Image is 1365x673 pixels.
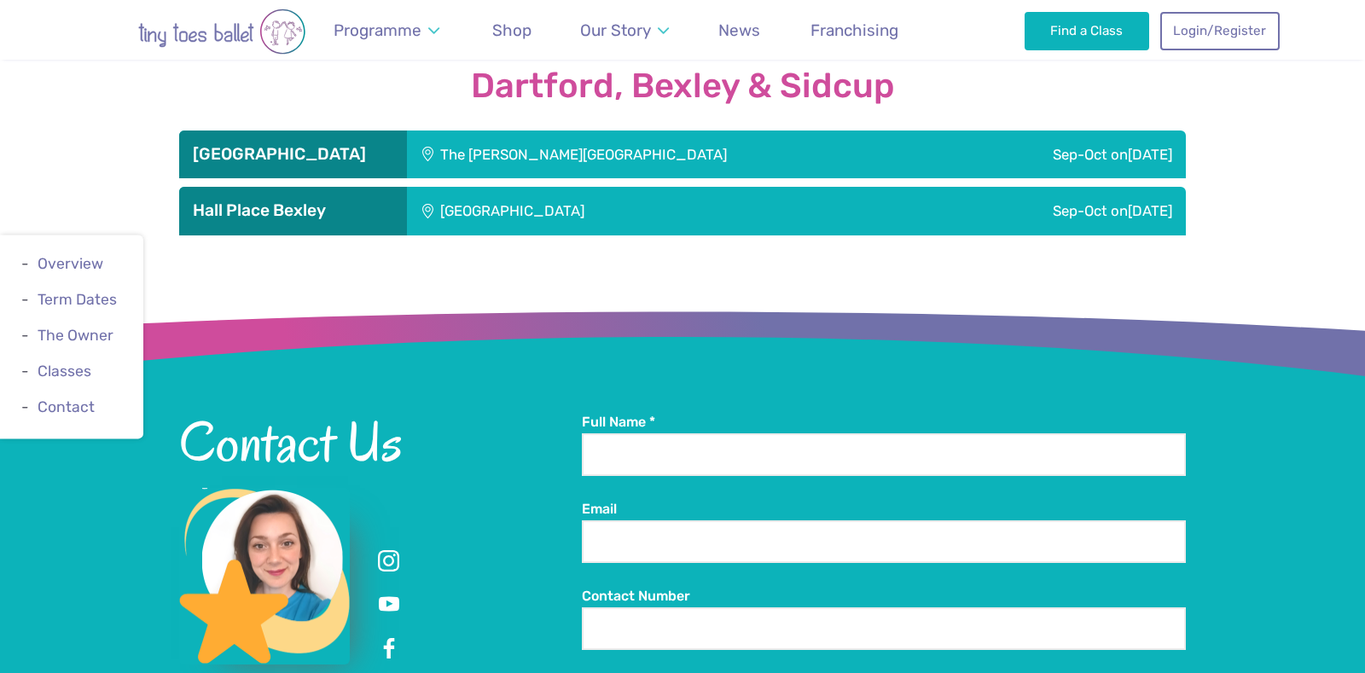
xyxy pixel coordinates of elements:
span: [DATE] [1128,202,1172,219]
span: Our Story [580,20,651,40]
a: Our Story [572,10,677,50]
span: News [718,20,760,40]
strong: Dartford, Bexley & Sidcup [179,67,1186,105]
div: Sep-Oct on [948,131,1186,178]
a: Franchising [802,10,906,50]
a: Programme [325,10,447,50]
a: News [711,10,769,50]
a: Find a Class [1025,12,1150,49]
h3: Hall Place Bexley [193,200,393,221]
label: Full Name * [582,413,1186,432]
a: Facebook [374,634,404,664]
label: Email [582,500,1186,519]
h3: [GEOGRAPHIC_DATA] [193,144,393,165]
a: Contact [38,399,95,416]
span: Franchising [810,20,898,40]
a: Classes [38,363,91,380]
div: Sep-Oct on [847,187,1186,235]
span: Shop [492,20,531,40]
span: Programme [334,20,421,40]
a: Shop [484,10,539,50]
a: Instagram [374,545,404,576]
a: Overview [38,255,103,272]
div: The [PERSON_NAME][GEOGRAPHIC_DATA] [407,131,948,178]
a: Youtube [374,589,404,620]
a: Login/Register [1160,12,1280,49]
label: Contact Number [582,587,1186,606]
h2: Contact Us [179,413,582,471]
div: [GEOGRAPHIC_DATA] [407,187,847,235]
a: The Owner [38,327,113,344]
img: tiny toes ballet [85,9,358,55]
a: Term Dates [38,291,117,308]
span: [DATE] [1128,146,1172,163]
